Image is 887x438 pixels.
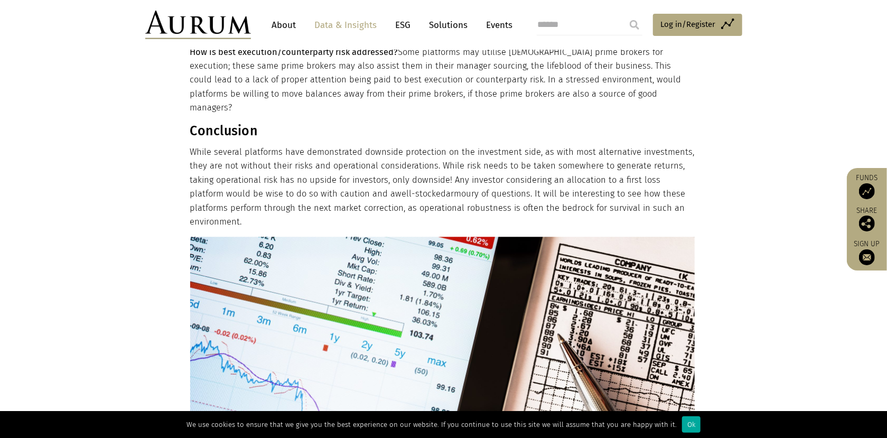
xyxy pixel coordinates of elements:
input: Submit [624,14,645,35]
h3: Conclusion [190,123,695,139]
a: Sign up [852,239,882,265]
img: Access Funds [859,183,875,199]
a: Solutions [424,15,473,35]
span: Log in/Register [661,18,716,31]
a: About [267,15,302,35]
a: ESG [390,15,416,35]
img: Aurum [145,11,251,39]
span: well-stocked [396,189,446,199]
p: Some platforms may utilise [DEMOGRAPHIC_DATA] prime brokers for execution; these same prime broke... [190,45,695,115]
img: Share this post [859,216,875,231]
a: Funds [852,173,882,199]
a: Data & Insights [310,15,382,35]
div: Ok [682,416,701,433]
img: Sign up to our newsletter [859,249,875,265]
a: Events [481,15,513,35]
div: Share [852,207,882,231]
a: Log in/Register [653,14,742,36]
p: While several platforms have demonstrated downside protection on the investment side, as with mos... [190,145,695,229]
strong: How is best execution/counterparty risk addressed? [190,47,398,57]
